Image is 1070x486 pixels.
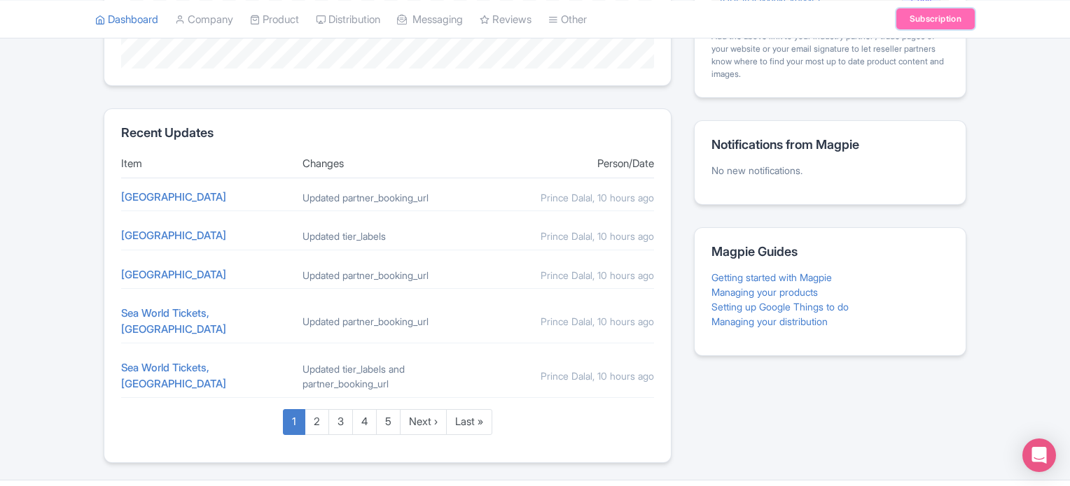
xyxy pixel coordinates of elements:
[121,306,226,336] a: Sea World Tickets, [GEOGRAPHIC_DATA]
[484,229,654,243] div: Prince Dalal, 10 hours ago
[484,314,654,329] div: Prince Dalal, 10 hours ago
[121,229,226,242] a: [GEOGRAPHIC_DATA]
[1022,438,1056,472] div: Open Intercom Messenger
[121,361,226,390] a: Sea World Tickets, [GEOGRAPHIC_DATA]
[303,314,473,329] div: Updated partner_booking_url
[305,409,329,435] a: 2
[711,315,828,327] a: Managing your distribution
[303,190,473,205] div: Updated partner_booking_url
[711,245,949,259] h2: Magpie Guides
[352,409,377,435] a: 4
[328,409,353,435] a: 3
[303,362,473,391] div: Updated tier_labels and partner_booking_url
[484,156,654,172] div: Person/Date
[303,268,473,283] div: Updated partner_booking_url
[446,409,492,435] a: Last »
[121,190,226,203] a: [GEOGRAPHIC_DATA]
[121,268,226,281] a: [GEOGRAPHIC_DATA]
[283,409,305,435] a: 1
[121,126,654,140] h2: Recent Updates
[484,268,654,283] div: Prince Dalal, 10 hours ago
[711,30,949,80] div: Add the above link to your industry partner / trade pages of your website or your email signature...
[711,138,949,152] h2: Notifications from Magpie
[711,301,849,313] a: Setting up Google Things to do
[484,369,654,383] div: Prince Dalal, 10 hours ago
[896,8,975,29] a: Subscription
[400,409,447,435] a: Next ›
[303,156,473,172] div: Changes
[711,286,818,298] a: Managing your products
[121,156,291,172] div: Item
[376,409,401,435] a: 5
[484,190,654,205] div: Prince Dalal, 10 hours ago
[303,229,473,243] div: Updated tier_labels
[711,163,949,178] p: No new notifications.
[711,271,832,283] a: Getting started with Magpie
